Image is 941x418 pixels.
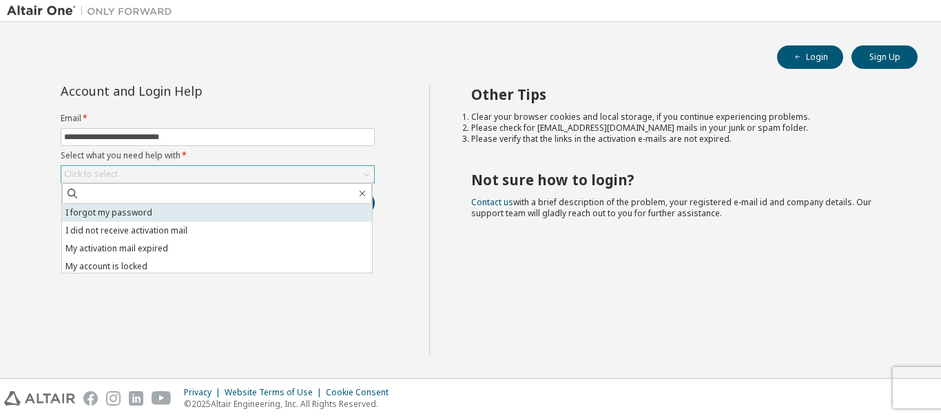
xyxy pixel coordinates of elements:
img: facebook.svg [83,391,98,406]
p: © 2025 Altair Engineering, Inc. All Rights Reserved. [184,398,397,410]
li: Please verify that the links in the activation e-mails are not expired. [471,134,893,145]
img: instagram.svg [106,391,121,406]
li: Please check for [EMAIL_ADDRESS][DOMAIN_NAME] mails in your junk or spam folder. [471,123,893,134]
div: Website Terms of Use [225,387,326,398]
button: Sign Up [851,45,918,69]
li: I forgot my password [62,204,372,222]
img: altair_logo.svg [4,391,75,406]
div: Cookie Consent [326,387,397,398]
li: Clear your browser cookies and local storage, if you continue experiencing problems. [471,112,893,123]
span: with a brief description of the problem, your registered e-mail id and company details. Our suppo... [471,196,871,219]
label: Email [61,113,375,124]
img: Altair One [7,4,179,18]
h2: Other Tips [471,85,893,103]
a: Contact us [471,196,513,208]
div: Click to select [61,166,374,182]
img: linkedin.svg [129,391,143,406]
div: Privacy [184,387,225,398]
div: Account and Login Help [61,85,312,96]
img: youtube.svg [152,391,172,406]
button: Login [777,45,843,69]
label: Select what you need help with [61,150,375,161]
h2: Not sure how to login? [471,171,893,189]
div: Click to select [64,169,118,180]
